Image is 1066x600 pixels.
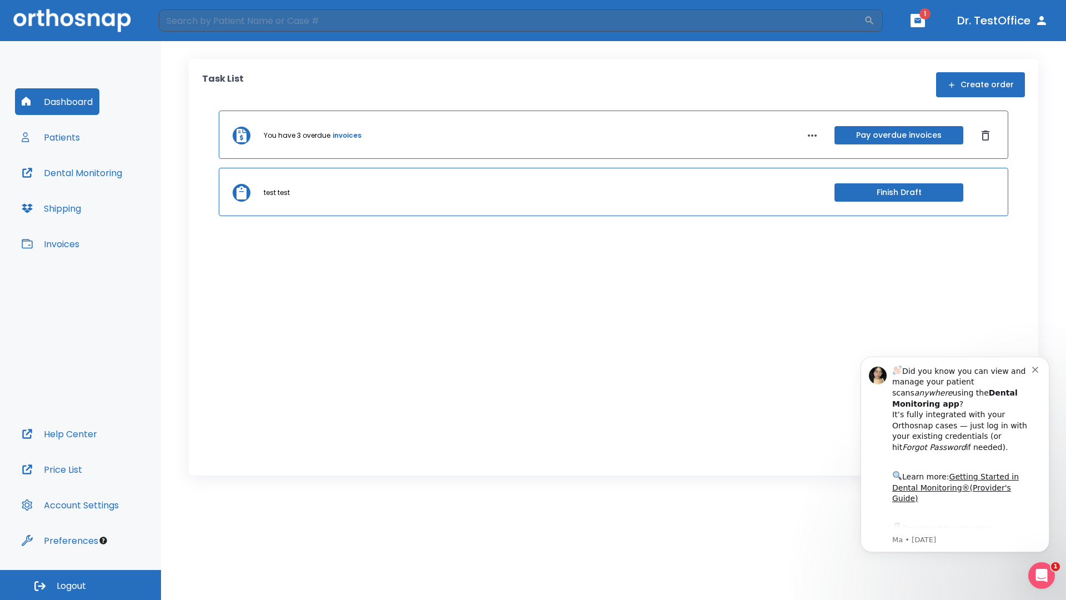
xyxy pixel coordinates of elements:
[202,72,244,97] p: Task List
[15,88,99,115] button: Dashboard
[15,527,105,554] button: Preferences
[834,183,963,202] button: Finish Draft
[844,340,1066,570] iframe: Intercom notifications message
[977,127,994,144] button: Dismiss
[1028,562,1055,589] iframe: Intercom live chat
[15,421,104,447] button: Help Center
[264,131,330,141] p: You have 3 overdue
[15,159,129,186] button: Dental Monitoring
[48,195,188,205] p: Message from Ma, sent 4w ago
[1051,562,1060,571] span: 1
[98,536,108,546] div: Tooltip anchor
[48,181,188,238] div: Download the app: | ​ Let us know if you need help getting started!
[57,580,86,592] span: Logout
[15,124,87,151] button: Patients
[15,492,125,518] button: Account Settings
[936,72,1025,97] button: Create order
[15,231,86,257] button: Invoices
[48,184,147,204] a: App Store
[15,456,89,483] button: Price List
[919,8,931,19] span: 1
[159,9,864,32] input: Search by Patient Name or Case #
[15,195,88,222] button: Shipping
[188,24,197,33] button: Dismiss notification
[333,131,361,141] a: invoices
[13,9,131,32] img: Orthosnap
[834,126,963,144] button: Pay overdue invoices
[264,188,290,198] p: test test
[953,11,1053,31] button: Dr. TestOffice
